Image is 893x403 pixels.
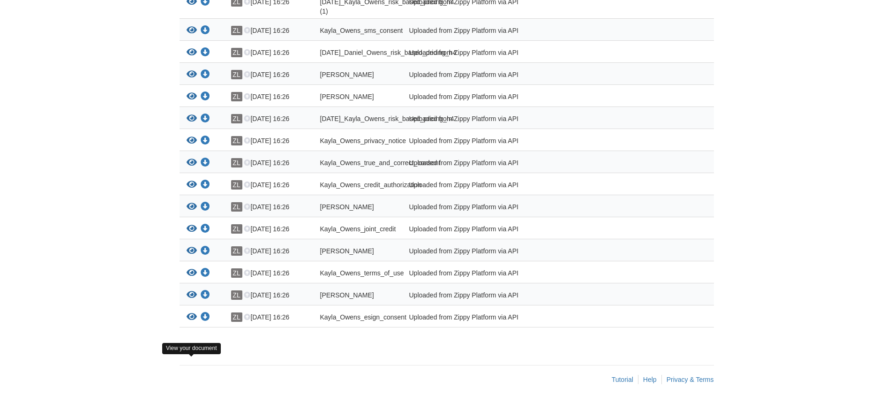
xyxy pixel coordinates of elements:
[320,269,404,277] span: Kayla_Owens_terms_of_use
[231,48,242,57] span: ZL
[187,180,197,190] button: View Kayla_Owens_credit_authorization
[231,26,242,35] span: ZL
[187,268,197,278] button: View Kayla_Owens_terms_of_use
[201,270,210,277] a: Download Kayla_Owens_terms_of_use
[244,71,289,78] span: [DATE] 16:26
[201,204,210,211] a: Download Daniel_Owens_sms_consent
[201,292,210,299] a: Download Daniel_Owens_privacy_notice
[320,313,406,321] span: Kayla_Owens_esign_consent
[643,376,657,383] a: Help
[187,158,197,168] button: View Kayla_Owens_true_and_correct_consent
[320,93,374,100] span: [PERSON_NAME]
[244,49,289,56] span: [DATE] 16:26
[201,248,210,255] a: Download Daniel_Owens_terms_of_use
[402,246,625,259] div: Uploaded from Zippy Platform via API
[231,92,242,101] span: ZL
[244,93,289,100] span: [DATE] 16:26
[231,268,242,278] span: ZL
[231,158,242,167] span: ZL
[187,114,197,124] button: View 07-25-2025_Kayla_Owens_risk_based_pricing_h4
[187,202,197,212] button: View Daniel_Owens_sms_consent
[612,376,633,383] a: Tutorial
[201,160,210,167] a: Download Kayla_Owens_true_and_correct_consent
[244,313,289,321] span: [DATE] 16:26
[201,115,210,123] a: Download 07-25-2025_Kayla_Owens_risk_based_pricing_h4
[402,70,625,82] div: Uploaded from Zippy Platform via API
[667,376,714,383] a: Privacy & Terms
[402,114,625,126] div: Uploaded from Zippy Platform via API
[187,224,197,234] button: View Kayla_Owens_joint_credit
[244,27,289,34] span: [DATE] 16:26
[320,137,406,144] span: Kayla_Owens_privacy_notice
[231,180,242,190] span: ZL
[201,226,210,233] a: Download Kayla_Owens_joint_credit
[402,268,625,281] div: Uploaded from Zippy Platform via API
[244,247,289,255] span: [DATE] 16:26
[187,70,197,80] button: View Daniel_Owens_true_and_correct_consent
[201,137,210,145] a: Download Kayla_Owens_privacy_notice
[231,114,242,123] span: ZL
[187,312,197,322] button: View Kayla_Owens_esign_consent
[244,225,289,233] span: [DATE] 16:26
[244,137,289,144] span: [DATE] 16:26
[320,115,454,122] span: [DATE]_Kayla_Owens_risk_based_pricing_h4
[244,203,289,211] span: [DATE] 16:26
[320,49,457,56] span: [DATE]_Daniel_Owens_risk_based_pricing_h4
[201,71,210,79] a: Download Daniel_Owens_true_and_correct_consent
[231,224,242,234] span: ZL
[244,181,289,189] span: [DATE] 16:26
[162,343,221,354] div: View your document
[231,312,242,322] span: ZL
[402,224,625,236] div: Uploaded from Zippy Platform via API
[231,290,242,300] span: ZL
[320,291,374,299] span: [PERSON_NAME]
[402,158,625,170] div: Uploaded from Zippy Platform via API
[402,136,625,148] div: Uploaded from Zippy Platform via API
[187,290,197,300] button: View Daniel_Owens_privacy_notice
[402,180,625,192] div: Uploaded from Zippy Platform via API
[231,202,242,212] span: ZL
[402,202,625,214] div: Uploaded from Zippy Platform via API
[320,225,396,233] span: Kayla_Owens_joint_credit
[187,48,197,58] button: View 07-25-2025_Daniel_Owens_risk_based_pricing_h4
[201,314,210,321] a: Download Kayla_Owens_esign_consent
[320,71,374,78] span: [PERSON_NAME]
[320,181,421,189] span: Kayla_Owens_credit_authorization
[231,70,242,79] span: ZL
[402,26,625,38] div: Uploaded from Zippy Platform via API
[320,27,403,34] span: Kayla_Owens_sms_consent
[402,312,625,325] div: Uploaded from Zippy Platform via API
[320,247,374,255] span: [PERSON_NAME]
[402,92,625,104] div: Uploaded from Zippy Platform via API
[187,26,197,36] button: View Kayla_Owens_sms_consent
[201,49,210,57] a: Download 07-25-2025_Daniel_Owens_risk_based_pricing_h4
[244,159,289,167] span: [DATE] 16:26
[201,27,210,35] a: Download Kayla_Owens_sms_consent
[187,136,197,146] button: View Kayla_Owens_privacy_notice
[244,291,289,299] span: [DATE] 16:26
[201,182,210,189] a: Download Kayla_Owens_credit_authorization
[244,269,289,277] span: [DATE] 16:26
[320,159,441,167] span: Kayla_Owens_true_and_correct_consent
[402,290,625,303] div: Uploaded from Zippy Platform via API
[231,136,242,145] span: ZL
[320,203,374,211] span: [PERSON_NAME]
[231,246,242,256] span: ZL
[187,246,197,256] button: View Daniel_Owens_terms_of_use
[187,92,197,102] button: View Daniel_Owens_joint_credit
[402,48,625,60] div: Uploaded from Zippy Platform via API
[201,93,210,101] a: Download Daniel_Owens_joint_credit
[244,115,289,122] span: [DATE] 16:26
